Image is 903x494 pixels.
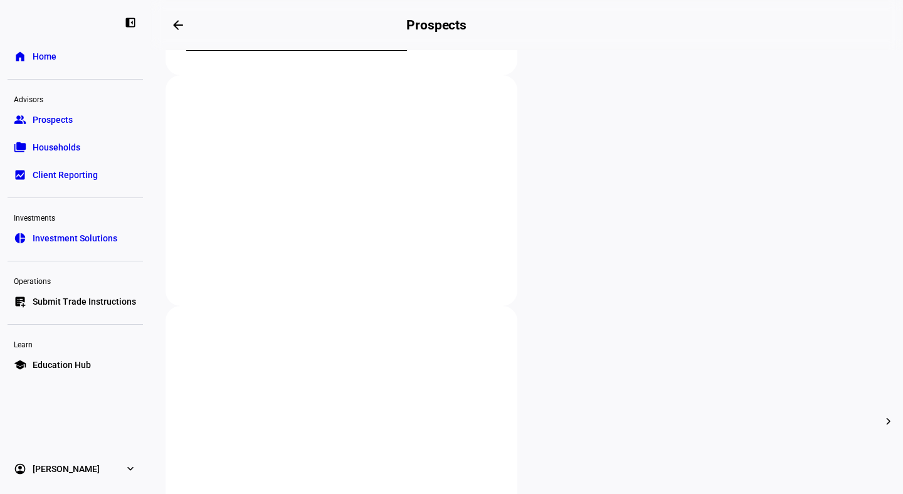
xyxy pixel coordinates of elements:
span: Prospects [33,113,73,126]
eth-mat-symbol: bid_landscape [14,169,26,181]
span: Households [33,141,80,154]
eth-mat-symbol: account_circle [14,463,26,475]
div: Operations [8,271,143,289]
eth-mat-symbol: left_panel_close [124,16,137,29]
eth-mat-symbol: folder_copy [14,141,26,154]
span: [PERSON_NAME] [33,463,100,475]
a: homeHome [8,44,143,69]
eth-mat-symbol: school [14,359,26,371]
span: Investment Solutions [33,232,117,244]
a: bid_landscapeClient Reporting [8,162,143,187]
mat-icon: arrow_backwards [171,18,186,33]
span: Home [33,50,56,63]
a: folder_copyHouseholds [8,135,143,160]
div: Advisors [8,90,143,107]
a: pie_chartInvestment Solutions [8,226,143,251]
eth-mat-symbol: pie_chart [14,232,26,244]
eth-mat-symbol: group [14,113,26,126]
h2: Prospects [406,18,467,33]
a: groupProspects [8,107,143,132]
eth-mat-symbol: home [14,50,26,63]
mat-icon: chevron_right [881,414,896,429]
span: Client Reporting [33,169,98,181]
span: Submit Trade Instructions [33,295,136,308]
div: Investments [8,208,143,226]
span: Education Hub [33,359,91,371]
eth-mat-symbol: list_alt_add [14,295,26,308]
eth-mat-symbol: expand_more [124,463,137,475]
div: Learn [8,335,143,352]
